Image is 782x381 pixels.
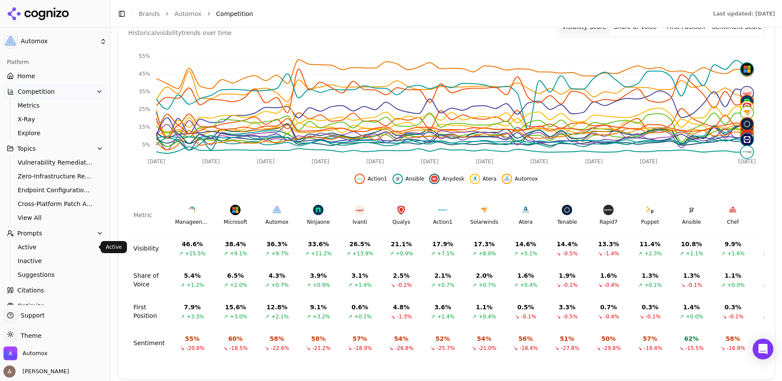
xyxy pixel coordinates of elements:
[265,345,269,352] span: ↘
[3,85,107,98] button: Competition
[224,219,247,225] div: Microsoft
[17,229,42,238] span: Prompts
[513,345,518,352] span: ↘
[478,345,496,352] span: -21.0%
[3,346,47,360] button: Open organization switcher
[307,282,311,289] span: ↗
[230,282,247,289] span: +2.0%
[561,345,579,352] span: -27.8%
[646,313,661,320] span: -0.1%
[366,159,384,165] tspan: [DATE]
[224,282,228,289] span: ↗
[477,334,492,343] div: 54 %
[432,240,453,248] div: 17.9 %
[224,250,228,257] span: ↗
[600,219,618,225] div: Rapid7
[346,250,351,257] span: ↗
[727,282,745,289] span: +0.0%
[271,313,289,320] span: +2.1%
[437,205,448,215] img: Action1
[139,89,150,95] tspan: 35%
[687,282,702,289] span: -0.1%
[395,345,413,352] span: -26.8%
[18,270,93,279] span: Suggestions
[741,146,753,158] img: vicarius
[638,250,643,257] span: ↗
[3,299,107,313] a: Optimize
[18,115,93,124] span: X-Ray
[310,303,327,311] div: 9.1 %
[476,271,493,280] div: 2.0 %
[310,271,327,280] div: 3.9 %
[187,282,204,289] span: +1.2%
[18,186,93,194] span: Endpoint Configuration Governance
[725,271,741,280] div: 1.1 %
[644,282,662,289] span: +0.1%
[519,334,533,343] div: 56 %
[394,334,409,343] div: 54 %
[230,250,247,257] span: +9.1%
[356,175,363,182] img: action1
[313,313,330,320] span: +3.2%
[17,286,44,295] span: Citations
[721,345,725,352] span: ↘
[396,205,406,215] img: Qualys
[265,250,269,257] span: ↗
[514,250,518,257] span: ↗
[187,313,204,320] span: +3.3%
[355,174,387,184] button: Hide action1 data
[179,250,183,257] span: ↗
[270,334,285,343] div: 58 %
[266,303,288,311] div: 12.8 %
[17,302,44,310] span: Optimize
[478,313,496,320] span: +0.4%
[686,250,703,257] span: +1.1%
[17,72,35,80] span: Home
[225,240,246,248] div: 38.4 %
[3,346,17,360] img: Automox
[600,271,617,280] div: 1.6 %
[182,240,203,248] div: 46.6 %
[596,345,601,352] span: ↘
[683,303,700,311] div: 1.4 %
[19,368,69,375] span: [PERSON_NAME]
[266,240,288,248] div: 36.3 %
[187,205,197,215] img: Manageengine
[312,345,330,352] span: -21.2%
[681,282,685,289] span: ↘
[3,69,107,83] a: Home
[352,250,373,257] span: +13.9%
[184,271,201,280] div: 5.4 %
[683,271,700,280] div: 1.3 %
[517,271,534,280] div: 1.6 %
[681,240,702,248] div: 10.8 %
[225,303,246,311] div: 15.6 %
[431,282,435,289] span: ↗
[763,250,767,257] span: ↗
[470,219,498,225] div: Solarwinds
[476,159,494,165] tspan: [DATE]
[521,313,536,320] span: -0.1%
[14,198,96,210] a: Cross-Platform Patch Automation
[557,219,577,225] div: Tenable
[598,250,602,257] span: ↘
[139,71,150,77] tspan: 45%
[725,240,741,248] div: 9.9 %
[472,313,477,320] span: ↗
[515,313,519,320] span: ↘
[354,282,372,289] span: +1.4%
[686,313,703,320] span: +0.0%
[312,159,329,165] tspan: [DATE]
[643,334,658,343] div: 57 %
[391,240,412,248] div: 21.1 %
[680,250,684,257] span: ↗
[640,313,644,320] span: ↘
[727,219,739,225] div: Chef
[180,313,185,320] span: ↗
[353,219,367,225] div: Ivanti
[393,271,410,280] div: 2.5 %
[271,250,289,257] span: +9.7%
[470,174,497,184] button: Hide atera data
[515,175,538,182] span: Automox
[502,174,538,184] button: Hide automox data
